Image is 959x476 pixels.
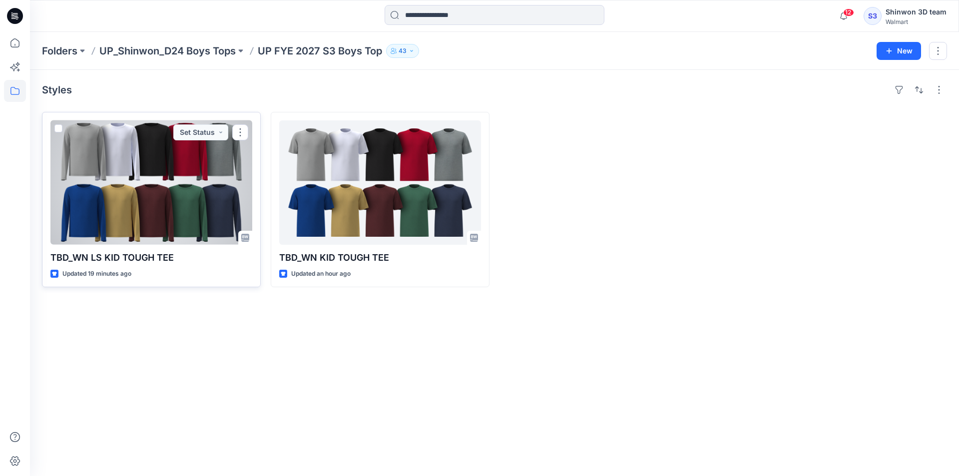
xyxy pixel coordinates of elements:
[864,7,882,25] div: S3
[399,45,407,56] p: 43
[843,8,854,16] span: 12
[877,42,921,60] button: New
[258,44,382,58] p: UP FYE 2027 S3 Boys Top
[886,6,947,18] div: Shinwon 3D team
[291,269,351,279] p: Updated an hour ago
[99,44,236,58] a: UP_Shinwon_D24 Boys Tops
[62,269,131,279] p: Updated 19 minutes ago
[50,120,252,245] a: TBD_WN LS KID TOUGH TEE
[42,84,72,96] h4: Styles
[886,18,947,25] div: Walmart
[386,44,419,58] button: 43
[50,251,252,265] p: TBD_WN LS KID TOUGH TEE
[279,120,481,245] a: TBD_WN KID TOUGH TEE
[279,251,481,265] p: TBD_WN KID TOUGH TEE
[42,44,77,58] a: Folders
